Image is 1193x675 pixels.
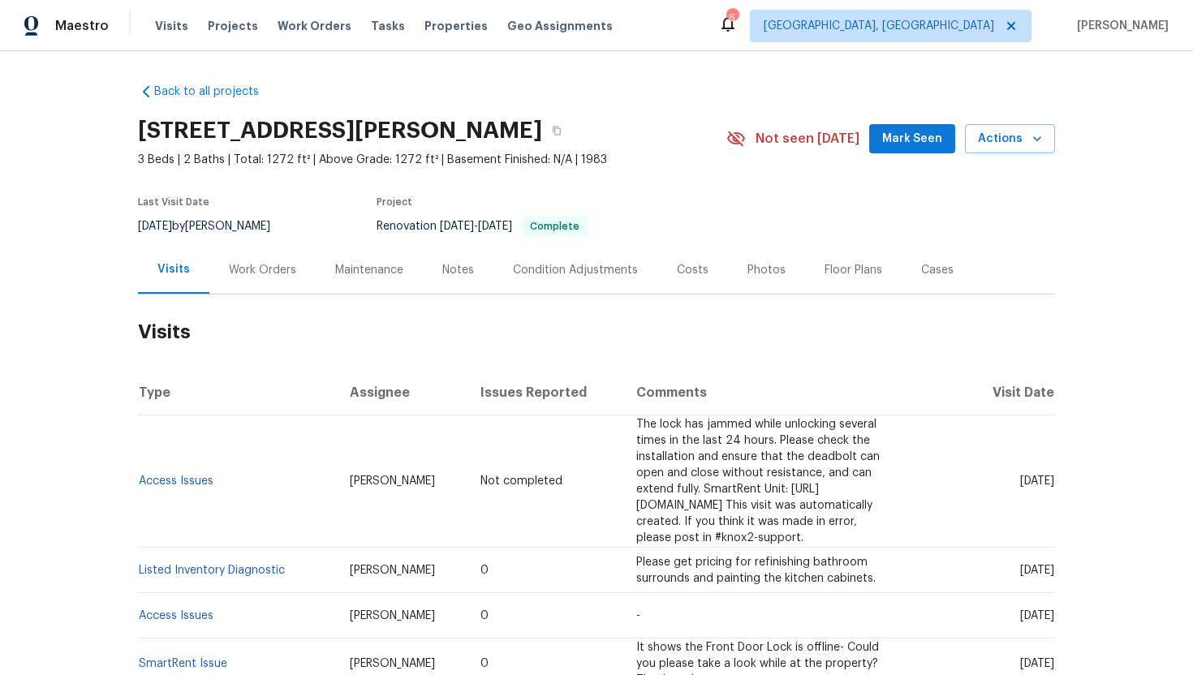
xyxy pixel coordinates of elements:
span: Work Orders [278,18,351,34]
span: [PERSON_NAME] [350,565,435,576]
span: [PERSON_NAME] [1070,18,1169,34]
div: Notes [442,262,474,278]
span: Last Visit Date [138,197,209,207]
span: Projects [208,18,258,34]
span: Tasks [371,20,405,32]
span: [GEOGRAPHIC_DATA], [GEOGRAPHIC_DATA] [764,18,994,34]
span: [DATE] [478,221,512,232]
span: Renovation [377,221,588,232]
th: Visit Date [898,370,1055,415]
span: [PERSON_NAME] [350,610,435,621]
div: Work Orders [229,262,296,278]
div: Condition Adjustments [513,262,638,278]
span: Visits [155,18,188,34]
span: Please get pricing for refinishing bathroom surrounds and painting the kitchen cabinets. [636,557,876,584]
span: Actions [978,129,1042,149]
th: Type [138,370,337,415]
span: Project [377,197,412,207]
span: Not completed [480,475,562,487]
span: [DATE] [138,221,172,232]
span: Maestro [55,18,109,34]
div: Visits [157,261,190,277]
th: Issues Reported [467,370,623,415]
th: Comments [623,370,898,415]
span: Mark Seen [882,129,942,149]
span: [PERSON_NAME] [350,658,435,669]
div: Costs [677,262,708,278]
span: [DATE] [440,221,474,232]
span: Not seen [DATE] [756,131,859,147]
span: [DATE] [1020,658,1054,669]
a: SmartRent Issue [139,658,227,669]
h2: Visits [138,295,1055,370]
span: [PERSON_NAME] [350,475,435,487]
span: [DATE] [1020,565,1054,576]
div: Maintenance [335,262,403,278]
th: Assignee [337,370,467,415]
button: Mark Seen [869,124,955,154]
div: by [PERSON_NAME] [138,217,290,236]
span: 0 [480,610,489,621]
a: Access Issues [139,610,213,621]
span: 0 [480,565,489,576]
a: Back to all projects [138,84,294,100]
a: Listed Inventory Diagnostic [139,565,285,576]
span: [DATE] [1020,610,1054,621]
div: 6 [726,10,738,26]
button: Actions [965,124,1055,154]
span: Complete [523,221,586,231]
div: Photos [747,262,786,278]
div: Floor Plans [825,262,882,278]
a: Access Issues [139,475,213,487]
div: Cases [921,262,954,278]
span: Properties [424,18,488,34]
span: 0 [480,658,489,669]
span: 3 Beds | 2 Baths | Total: 1272 ft² | Above Grade: 1272 ft² | Basement Finished: N/A | 1983 [138,152,726,168]
span: Geo Assignments [507,18,613,34]
span: - [636,610,640,621]
h2: [STREET_ADDRESS][PERSON_NAME] [138,123,542,139]
span: The lock has jammed while unlocking several times in the last 24 hours. Please check the installa... [636,419,880,544]
span: - [440,221,512,232]
span: [DATE] [1020,475,1054,487]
